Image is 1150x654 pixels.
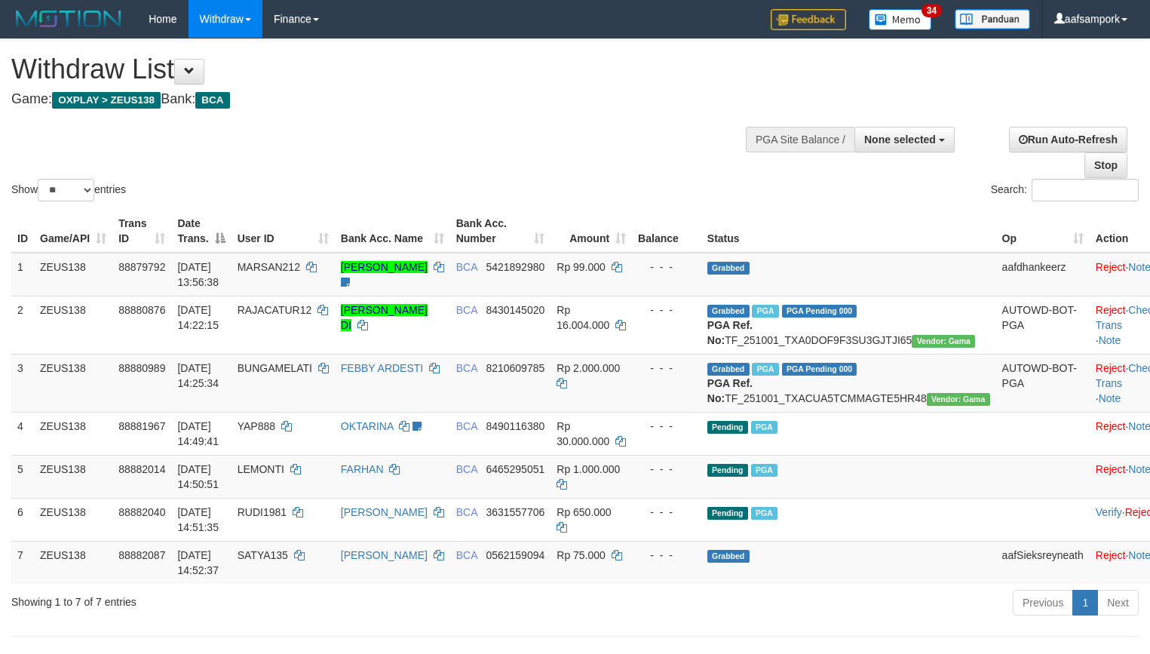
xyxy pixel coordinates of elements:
[341,463,384,475] a: FARHAN
[771,9,846,30] img: Feedback.jpg
[118,362,165,374] span: 88880989
[456,420,477,432] span: BCA
[1096,304,1126,316] a: Reject
[557,304,609,331] span: Rp 16.004.000
[707,363,750,376] span: Grabbed
[450,210,551,253] th: Bank Acc. Number: activate to sort column ascending
[456,506,477,518] span: BCA
[1096,261,1126,273] a: Reject
[557,261,606,273] span: Rp 99.000
[335,210,450,253] th: Bank Acc. Name: activate to sort column ascending
[177,420,219,447] span: [DATE] 14:49:41
[927,393,990,406] span: Vendor URL: https://trx31.1velocity.biz
[486,261,544,273] span: Copy 5421892980 to clipboard
[34,296,112,354] td: ZEUS138
[341,506,428,518] a: [PERSON_NAME]
[177,506,219,533] span: [DATE] 14:51:35
[456,463,477,475] span: BCA
[118,261,165,273] span: 88879792
[701,296,996,354] td: TF_251001_TXA0DOF9F3SU3GJTJI65
[11,179,126,201] label: Show entries
[996,541,1090,584] td: aafSieksreyneath
[991,179,1139,201] label: Search:
[1072,590,1098,616] a: 1
[34,210,112,253] th: Game/API: activate to sort column ascending
[341,261,428,273] a: [PERSON_NAME]
[238,506,287,518] span: RUDI1981
[869,9,932,30] img: Button%20Memo.svg
[52,92,161,109] span: OXPLAY > ZEUS138
[456,261,477,273] span: BCA
[34,455,112,498] td: ZEUS138
[1009,127,1127,152] a: Run Auto-Refresh
[557,549,606,561] span: Rp 75.000
[34,498,112,541] td: ZEUS138
[1032,179,1139,201] input: Search:
[752,305,778,318] span: Marked by aafnoeunsreypich
[638,462,695,477] div: - - -
[1096,549,1126,561] a: Reject
[557,362,620,374] span: Rp 2.000.000
[486,420,544,432] span: Copy 8490116380 to clipboard
[638,259,695,275] div: - - -
[996,354,1090,412] td: AUTOWD-BOT-PGA
[1013,590,1073,616] a: Previous
[912,335,975,348] span: Vendor URL: https://trx31.1velocity.biz
[707,550,750,563] span: Grabbed
[118,463,165,475] span: 88882014
[112,210,171,253] th: Trans ID: activate to sort column ascending
[1099,334,1121,346] a: Note
[177,261,219,288] span: [DATE] 13:56:38
[11,210,34,253] th: ID
[171,210,231,253] th: Date Trans.: activate to sort column descending
[707,507,748,520] span: Pending
[118,549,165,561] span: 88882087
[11,92,752,107] h4: Game: Bank:
[11,541,34,584] td: 7
[707,305,750,318] span: Grabbed
[751,507,777,520] span: Marked by aafnoeunsreypich
[707,421,748,434] span: Pending
[238,362,312,374] span: BUNGAMELATI
[638,302,695,318] div: - - -
[1099,392,1121,404] a: Note
[341,549,428,561] a: [PERSON_NAME]
[854,127,955,152] button: None selected
[118,506,165,518] span: 88882040
[34,541,112,584] td: ZEUS138
[38,179,94,201] select: Showentries
[34,354,112,412] td: ZEUS138
[34,412,112,455] td: ZEUS138
[177,549,219,576] span: [DATE] 14:52:37
[782,363,857,376] span: PGA Pending
[456,304,477,316] span: BCA
[11,412,34,455] td: 4
[118,304,165,316] span: 88880876
[638,548,695,563] div: - - -
[638,419,695,434] div: - - -
[238,304,312,316] span: RAJACATUR12
[486,463,544,475] span: Copy 6465295051 to clipboard
[118,420,165,432] span: 88881967
[707,464,748,477] span: Pending
[11,8,126,30] img: MOTION_logo.png
[11,296,34,354] td: 2
[11,54,752,84] h1: Withdraw List
[11,455,34,498] td: 5
[550,210,632,253] th: Amount: activate to sort column ascending
[11,498,34,541] td: 6
[177,362,219,389] span: [DATE] 14:25:34
[864,134,936,146] span: None selected
[177,304,219,331] span: [DATE] 14:22:15
[486,362,544,374] span: Copy 8210609785 to clipboard
[557,420,609,447] span: Rp 30.000.000
[456,549,477,561] span: BCA
[341,420,394,432] a: OKTARINA
[632,210,701,253] th: Balance
[177,463,219,490] span: [DATE] 14:50:51
[486,304,544,316] span: Copy 8430145020 to clipboard
[486,506,544,518] span: Copy 3631557706 to clipboard
[34,253,112,296] td: ZEUS138
[456,362,477,374] span: BCA
[1096,362,1126,374] a: Reject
